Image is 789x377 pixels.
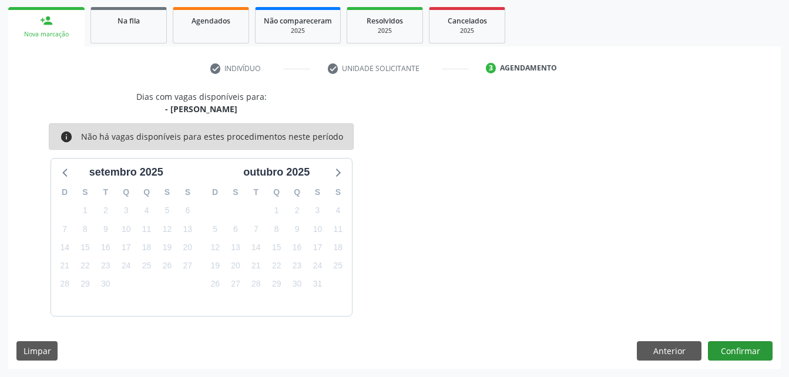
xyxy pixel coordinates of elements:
span: Resolvidos [367,16,403,26]
div: S [226,183,246,201]
span: quarta-feira, 1 de outubro de 2025 [268,203,285,219]
span: quarta-feira, 3 de setembro de 2025 [118,203,135,219]
span: sábado, 4 de outubro de 2025 [330,203,346,219]
span: sexta-feira, 17 de outubro de 2025 [309,239,325,255]
span: sábado, 27 de setembro de 2025 [179,258,196,274]
span: sexta-feira, 3 de outubro de 2025 [309,203,325,219]
span: domingo, 21 de setembro de 2025 [56,258,73,274]
span: terça-feira, 16 de setembro de 2025 [98,239,114,255]
span: sexta-feira, 31 de outubro de 2025 [309,276,325,292]
i: info [60,130,73,143]
span: quinta-feira, 23 de outubro de 2025 [289,258,305,274]
span: quarta-feira, 24 de setembro de 2025 [118,258,135,274]
span: quinta-feira, 18 de setembro de 2025 [139,239,155,255]
div: Q [287,183,307,201]
div: S [328,183,348,201]
span: segunda-feira, 13 de outubro de 2025 [227,239,244,255]
div: person_add [40,14,53,27]
span: quarta-feira, 17 de setembro de 2025 [118,239,135,255]
span: terça-feira, 2 de setembro de 2025 [98,203,114,219]
span: quinta-feira, 30 de outubro de 2025 [289,276,305,292]
span: quarta-feira, 29 de outubro de 2025 [268,276,285,292]
span: terça-feira, 7 de outubro de 2025 [248,221,264,237]
div: Q [136,183,157,201]
span: segunda-feira, 8 de setembro de 2025 [77,221,93,237]
span: quinta-feira, 25 de setembro de 2025 [139,258,155,274]
span: domingo, 7 de setembro de 2025 [56,221,73,237]
span: terça-feira, 28 de outubro de 2025 [248,276,264,292]
span: sábado, 6 de setembro de 2025 [179,203,196,219]
div: 2025 [264,26,332,35]
div: setembro 2025 [85,164,168,180]
span: sexta-feira, 12 de setembro de 2025 [159,221,175,237]
span: terça-feira, 14 de outubro de 2025 [248,239,264,255]
span: sábado, 25 de outubro de 2025 [330,258,346,274]
span: segunda-feira, 29 de setembro de 2025 [77,276,93,292]
div: S [75,183,96,201]
span: segunda-feira, 27 de outubro de 2025 [227,276,244,292]
span: quinta-feira, 9 de outubro de 2025 [289,221,305,237]
span: sábado, 13 de setembro de 2025 [179,221,196,237]
div: Não há vagas disponíveis para estes procedimentos neste período [81,130,343,143]
div: outubro 2025 [239,164,314,180]
button: Anterior [637,341,701,361]
span: sexta-feira, 26 de setembro de 2025 [159,258,175,274]
span: Na fila [117,16,140,26]
div: 3 [486,63,496,73]
span: quarta-feira, 15 de outubro de 2025 [268,239,285,255]
span: quinta-feira, 2 de outubro de 2025 [289,203,305,219]
span: terça-feira, 23 de setembro de 2025 [98,258,114,274]
span: sexta-feira, 24 de outubro de 2025 [309,258,325,274]
span: Não compareceram [264,16,332,26]
span: sexta-feira, 10 de outubro de 2025 [309,221,325,237]
span: quinta-feira, 16 de outubro de 2025 [289,239,305,255]
div: Dias com vagas disponíveis para: [136,90,267,115]
div: T [246,183,266,201]
div: S [157,183,177,201]
span: sexta-feira, 5 de setembro de 2025 [159,203,175,219]
span: sábado, 18 de outubro de 2025 [330,239,346,255]
div: Q [266,183,287,201]
div: D [205,183,226,201]
span: domingo, 19 de outubro de 2025 [207,258,223,274]
span: domingo, 14 de setembro de 2025 [56,239,73,255]
div: S [177,183,198,201]
div: 2025 [355,26,414,35]
div: 2025 [438,26,496,35]
span: terça-feira, 30 de setembro de 2025 [98,276,114,292]
span: domingo, 12 de outubro de 2025 [207,239,223,255]
div: T [95,183,116,201]
span: sábado, 20 de setembro de 2025 [179,239,196,255]
button: Confirmar [708,341,773,361]
span: segunda-feira, 22 de setembro de 2025 [77,258,93,274]
div: D [55,183,75,201]
span: segunda-feira, 1 de setembro de 2025 [77,203,93,219]
span: segunda-feira, 15 de setembro de 2025 [77,239,93,255]
div: Agendamento [500,63,557,73]
span: Agendados [192,16,230,26]
div: - [PERSON_NAME] [136,103,267,115]
span: quarta-feira, 8 de outubro de 2025 [268,221,285,237]
div: S [307,183,328,201]
span: quinta-feira, 11 de setembro de 2025 [139,221,155,237]
div: Nova marcação [16,30,76,39]
span: quarta-feira, 10 de setembro de 2025 [118,221,135,237]
span: terça-feira, 9 de setembro de 2025 [98,221,114,237]
span: Cancelados [448,16,487,26]
span: domingo, 28 de setembro de 2025 [56,276,73,292]
span: segunda-feira, 6 de outubro de 2025 [227,221,244,237]
span: quarta-feira, 22 de outubro de 2025 [268,258,285,274]
span: segunda-feira, 20 de outubro de 2025 [227,258,244,274]
span: terça-feira, 21 de outubro de 2025 [248,258,264,274]
span: sexta-feira, 19 de setembro de 2025 [159,239,175,255]
span: domingo, 5 de outubro de 2025 [207,221,223,237]
div: Q [116,183,136,201]
span: quinta-feira, 4 de setembro de 2025 [139,203,155,219]
span: domingo, 26 de outubro de 2025 [207,276,223,292]
span: sábado, 11 de outubro de 2025 [330,221,346,237]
